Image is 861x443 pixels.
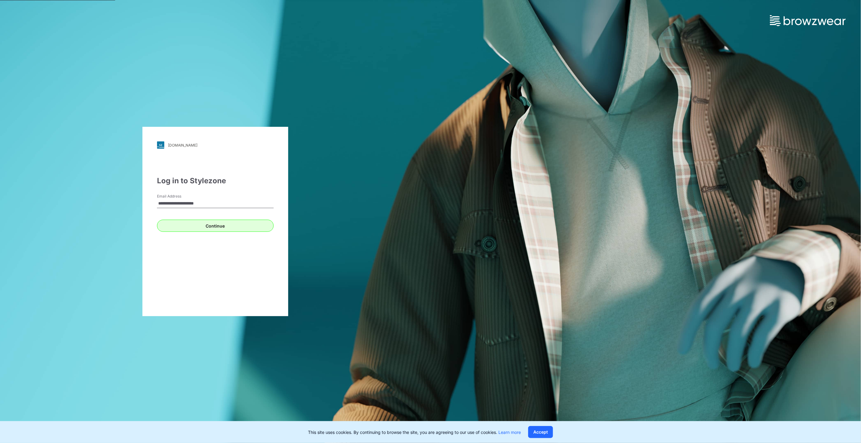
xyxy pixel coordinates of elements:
div: [DOMAIN_NAME] [168,143,197,147]
button: Accept [528,426,553,438]
img: browzwear-logo.73288ffb.svg [770,15,846,26]
a: [DOMAIN_NAME] [157,141,274,149]
label: Email Address [157,194,200,199]
img: svg+xml;base64,PHN2ZyB3aWR0aD0iMjgiIGhlaWdodD0iMjgiIHZpZXdCb3g9IjAgMCAyOCAyOCIgZmlsbD0ibm9uZSIgeG... [157,141,164,149]
div: Log in to Stylezone [157,175,274,186]
a: Learn more [498,430,521,435]
p: This site uses cookies. By continuing to browse the site, you are agreeing to our use of cookies. [308,429,521,435]
button: Continue [157,220,274,232]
